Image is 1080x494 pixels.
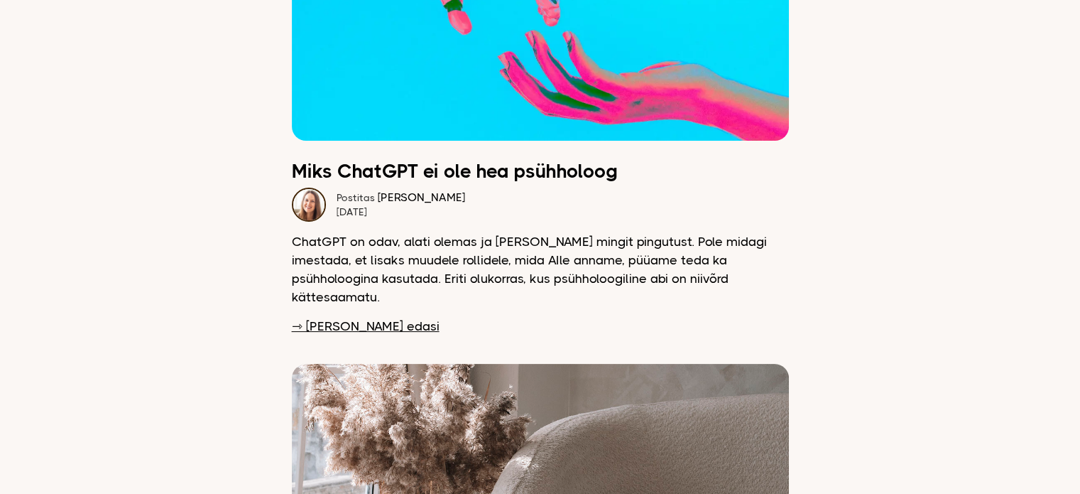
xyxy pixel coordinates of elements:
[292,232,789,306] p: ChatGPT on odav, alati olemas ja [PERSON_NAME] mingit pingutust. Pole midagi imestada, et lisaks ...
[292,188,326,222] img: Dagmar naeratamas
[337,205,465,219] div: [DATE]
[337,190,465,205] div: [PERSON_NAME]
[292,162,789,181] h2: Miks ChatGPT ei ole hea psühholoog
[292,317,440,335] a: ⇾ [PERSON_NAME] edasi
